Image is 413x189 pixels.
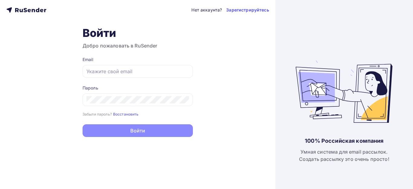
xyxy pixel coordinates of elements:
[83,57,193,63] div: Email
[86,68,189,75] input: Укажите свой email
[305,137,383,145] div: 100% Российская компания
[83,124,193,137] button: Войти
[113,112,139,116] small: Восстановить
[113,111,139,116] a: Восстановить
[191,7,222,13] div: Нет аккаунта?
[226,7,269,13] a: Зарегистрируйтесь
[299,148,389,163] div: Умная система для email рассылок. Создать рассылку это очень просто!
[83,26,193,40] h1: Войти
[83,112,112,116] small: Забыли пароль?
[83,42,193,49] h3: Добро пожаловать в RuSender
[83,85,193,91] div: Пароль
